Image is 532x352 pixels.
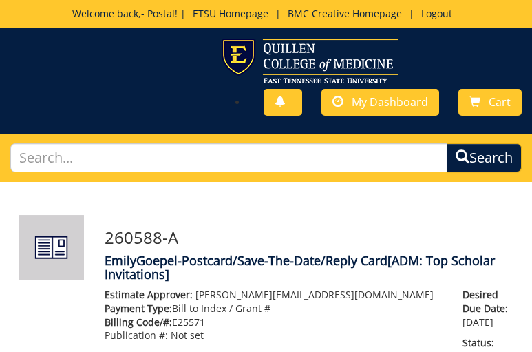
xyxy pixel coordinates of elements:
[54,7,477,21] p: Welcome back, ! | | |
[458,89,522,116] a: Cart
[414,7,459,20] a: Logout
[105,288,193,301] span: Estimate Approver:
[10,143,447,173] input: Search...
[105,302,443,315] p: Bill to Index / Grant #
[462,336,513,350] span: Status:
[321,89,439,116] a: My Dashboard
[105,254,514,282] h4: EmilyGoepel-Postcard/Save-The-Date/Reply Card
[105,329,168,342] span: Publication #:
[489,94,511,110] span: Cart
[105,302,172,315] span: Payment Type:
[281,7,409,20] a: BMC Creative Homepage
[462,288,513,315] span: Desired Due Date:
[462,288,513,329] p: [DATE]
[141,7,175,20] a: - Postal
[105,252,495,282] span: [ADM: Top Scholar Invitations]
[222,39,398,83] img: ETSU logo
[105,229,514,247] h3: 260588-A
[105,315,443,329] p: E25571
[105,315,172,329] span: Billing Code/#:
[19,215,84,280] img: Product featured image
[186,7,275,20] a: ETSU Homepage
[447,143,522,173] button: Search
[352,94,428,110] span: My Dashboard
[171,329,204,342] span: Not set
[105,288,443,302] p: [PERSON_NAME][EMAIL_ADDRESS][DOMAIN_NAME]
